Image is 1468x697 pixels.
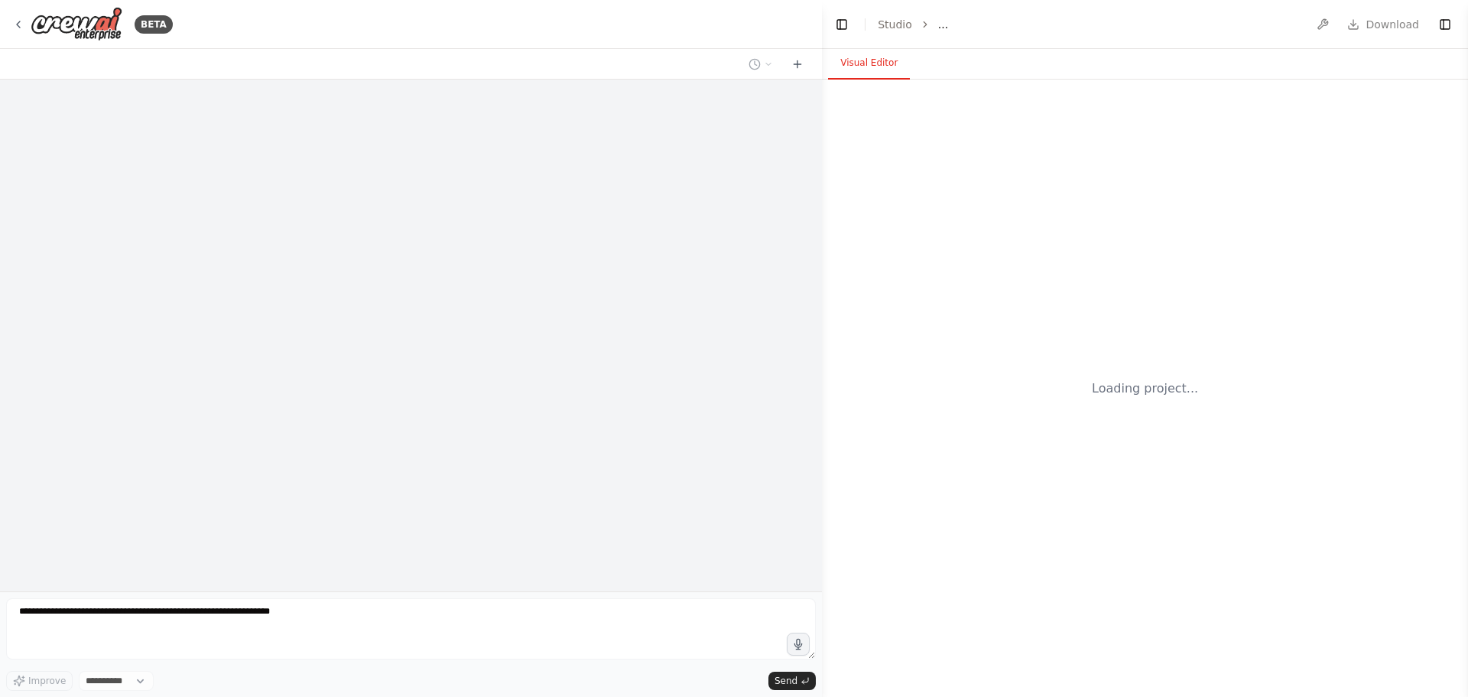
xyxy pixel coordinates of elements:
[135,15,173,34] div: BETA
[1434,14,1456,35] button: Show right sidebar
[828,47,910,80] button: Visual Editor
[31,7,122,41] img: Logo
[938,17,948,32] span: ...
[1092,379,1198,398] div: Loading project...
[28,675,66,687] span: Improve
[831,14,853,35] button: Hide left sidebar
[768,672,816,690] button: Send
[787,633,810,656] button: Click to speak your automation idea
[785,55,810,73] button: Start a new chat
[878,17,948,32] nav: breadcrumb
[742,55,779,73] button: Switch to previous chat
[6,671,73,691] button: Improve
[775,675,797,687] span: Send
[878,18,912,31] a: Studio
